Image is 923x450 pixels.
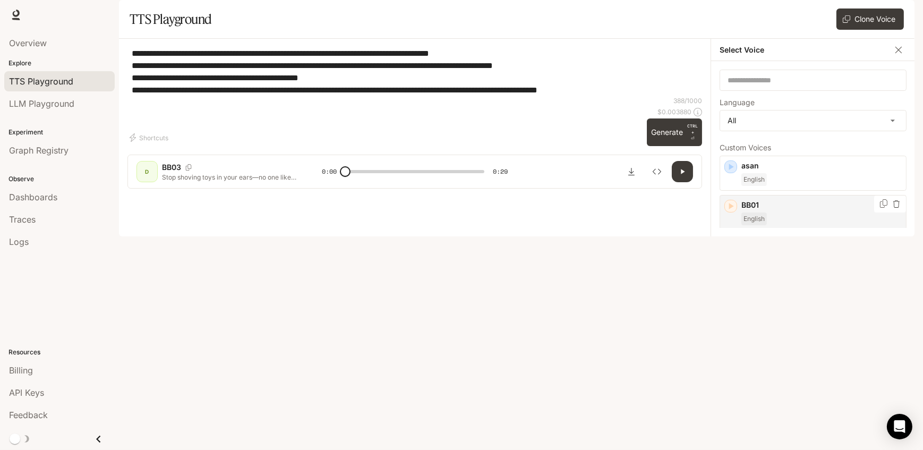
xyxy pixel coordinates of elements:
[493,166,508,177] span: 0:29
[687,123,698,135] p: CTRL +
[322,166,337,177] span: 0:00
[720,111,906,131] div: All
[162,162,181,173] p: BB03
[130,9,212,30] h1: TTS Playground
[127,129,173,146] button: Shortcuts
[162,173,296,182] p: Stop shoving toys in your ears—no one likes them! Regular earbuds hurt, clip-on earbuds fall off…...
[741,173,767,186] span: English
[181,164,196,171] button: Copy Voice ID
[673,96,702,105] p: 388 / 1000
[720,99,755,106] p: Language
[646,161,668,182] button: Inspect
[720,144,907,151] p: Custom Voices
[741,160,902,171] p: asan
[139,163,156,180] div: D
[621,161,642,182] button: Download audio
[647,118,702,146] button: GenerateCTRL +⏎
[878,199,889,208] button: Copy Voice ID
[836,9,904,30] button: Clone Voice
[887,414,912,439] div: Open Intercom Messenger
[657,107,691,116] p: $ 0.003880
[741,213,767,225] span: English
[687,123,698,142] p: ⏎
[741,200,902,210] p: BB01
